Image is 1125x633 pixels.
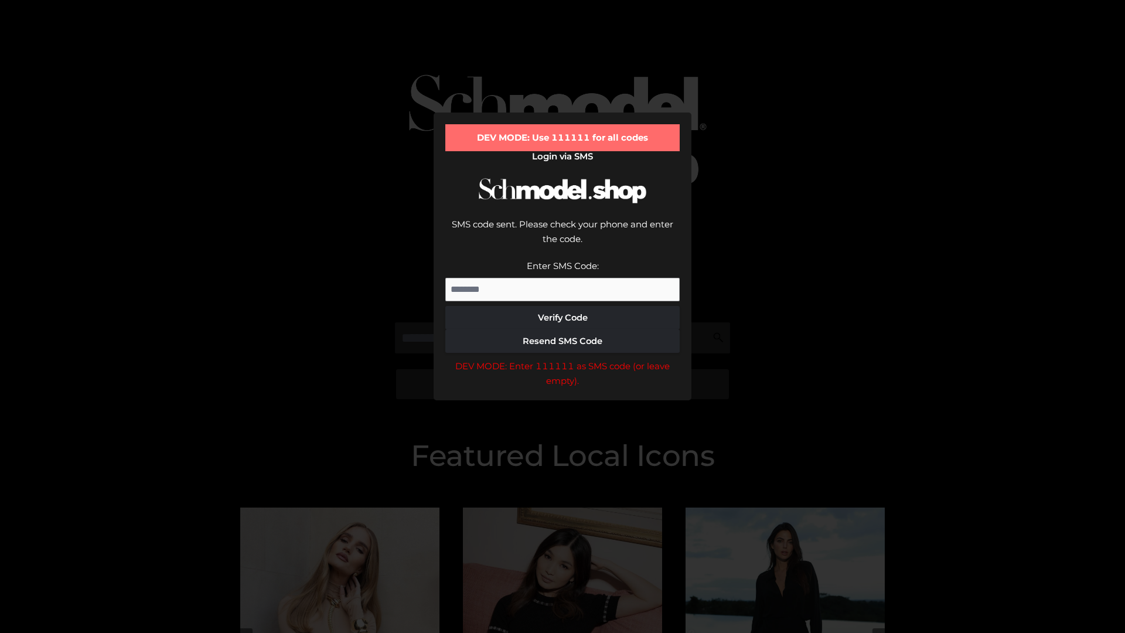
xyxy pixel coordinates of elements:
[445,329,680,353] button: Resend SMS Code
[527,260,599,271] label: Enter SMS Code:
[475,168,650,214] img: Schmodel Logo
[445,359,680,389] div: DEV MODE: Enter 111111 as SMS code (or leave empty).
[445,217,680,258] div: SMS code sent. Please check your phone and enter the code.
[445,151,680,162] h2: Login via SMS
[445,306,680,329] button: Verify Code
[445,124,680,151] div: DEV MODE: Use 111111 for all codes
